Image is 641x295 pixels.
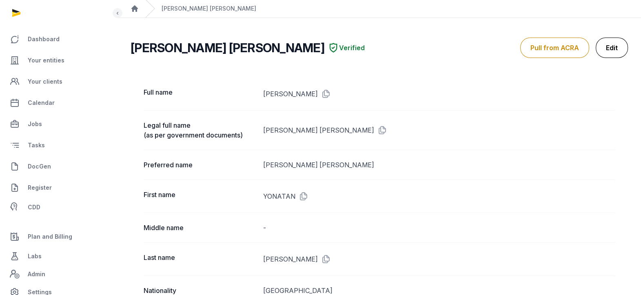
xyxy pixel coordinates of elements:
[144,160,257,170] dt: Preferred name
[263,190,615,203] dd: YONATAN
[520,38,589,58] button: Pull from ACRA
[596,38,628,58] a: Edit
[7,178,111,197] a: Register
[339,43,365,53] span: Verified
[144,223,257,233] dt: Middle name
[144,253,257,266] dt: Last name
[7,93,111,113] a: Calendar
[263,120,615,140] dd: [PERSON_NAME] [PERSON_NAME]
[263,253,615,266] dd: [PERSON_NAME]
[28,183,52,193] span: Register
[7,51,111,70] a: Your entities
[263,160,615,170] dd: [PERSON_NAME] [PERSON_NAME]
[263,223,615,233] dd: -
[7,72,111,91] a: Your clients
[28,269,45,279] span: Admin
[144,190,257,203] dt: First name
[162,4,256,13] div: [PERSON_NAME] [PERSON_NAME]
[28,140,45,150] span: Tasks
[28,162,51,171] span: DocGen
[144,120,257,140] dt: Legal full name (as per government documents)
[7,157,111,176] a: DocGen
[28,202,40,212] span: CDD
[7,135,111,155] a: Tasks
[144,87,257,100] dt: Full name
[28,55,64,65] span: Your entities
[131,40,324,55] h2: [PERSON_NAME] [PERSON_NAME]
[7,114,111,134] a: Jobs
[7,199,111,215] a: CDD
[7,29,111,49] a: Dashboard
[263,87,615,100] dd: [PERSON_NAME]
[28,251,42,261] span: Labs
[7,266,111,282] a: Admin
[28,119,42,129] span: Jobs
[7,227,111,246] a: Plan and Billing
[7,246,111,266] a: Labs
[28,232,72,242] span: Plan and Billing
[28,77,62,87] span: Your clients
[28,34,60,44] span: Dashboard
[28,98,55,108] span: Calendar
